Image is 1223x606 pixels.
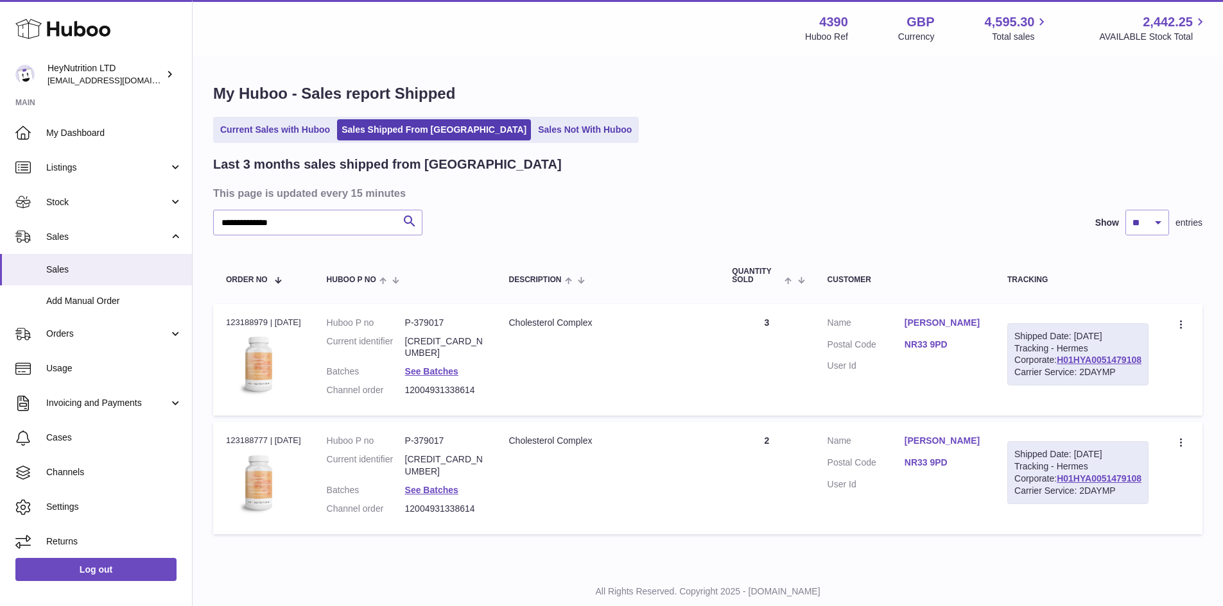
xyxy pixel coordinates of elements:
[226,451,290,515] img: 43901725566350.jpg
[828,360,905,372] dt: User Id
[327,484,405,496] dt: Batches
[1057,473,1141,484] a: H01HYA0051479108
[828,276,982,284] div: Customer
[327,276,376,284] span: Huboo P no
[992,31,1049,43] span: Total sales
[405,317,483,329] dd: P-379017
[1143,13,1193,31] span: 2,442.25
[46,196,169,208] span: Stock
[828,317,905,332] dt: Name
[405,335,483,360] dd: [CREDIT_CARD_NUMBER]
[405,485,458,495] a: See Batches
[405,366,458,376] a: See Batches
[1007,276,1149,284] div: Tracking
[327,317,405,329] dt: Huboo P no
[828,435,905,450] dt: Name
[905,339,982,351] a: NR33 9PD
[46,231,169,243] span: Sales
[732,267,781,284] span: Quantity Sold
[819,13,848,31] strong: 4390
[905,435,982,447] a: [PERSON_NAME]
[805,31,848,43] div: Huboo Ref
[327,384,405,396] dt: Channel order
[226,317,301,328] div: 123188979 | [DATE]
[508,276,561,284] span: Description
[46,501,182,513] span: Settings
[327,453,405,478] dt: Current identifier
[203,585,1213,598] p: All Rights Reserved. Copyright 2025 - [DOMAIN_NAME]
[15,65,35,84] img: info@heynutrition.com
[327,503,405,515] dt: Channel order
[1014,366,1141,378] div: Carrier Service: 2DAYMP
[985,13,1035,31] span: 4,595.30
[226,276,268,284] span: Order No
[327,366,405,378] dt: Batches
[405,453,483,478] dd: [CREDIT_CARD_NUMBER]
[405,503,483,515] dd: 12004931338614
[905,457,982,469] a: NR33 9PD
[226,435,301,446] div: 123188777 | [DATE]
[46,535,182,548] span: Returns
[405,435,483,447] dd: P-379017
[906,13,934,31] strong: GBP
[508,435,706,447] div: Cholesterol Complex
[1014,485,1141,497] div: Carrier Service: 2DAYMP
[985,13,1050,43] a: 4,595.30 Total sales
[46,362,182,375] span: Usage
[46,127,182,139] span: My Dashboard
[1095,217,1119,229] label: Show
[828,339,905,354] dt: Postal Code
[1014,448,1141,460] div: Shipped Date: [DATE]
[213,156,562,173] h2: Last 3 months sales shipped from [GEOGRAPHIC_DATA]
[226,332,290,396] img: 43901725566350.jpg
[46,328,169,340] span: Orders
[327,335,405,360] dt: Current identifier
[828,478,905,491] dt: User Id
[1099,31,1208,43] span: AVAILABLE Stock Total
[216,119,334,140] a: Current Sales with Huboo
[15,558,177,581] a: Log out
[46,264,182,276] span: Sales
[905,317,982,329] a: [PERSON_NAME]
[48,75,189,85] span: [EMAIL_ADDRESS][DOMAIN_NAME]
[828,457,905,472] dt: Postal Code
[719,304,814,416] td: 3
[213,186,1199,200] h3: This page is updated every 15 minutes
[533,119,636,140] a: Sales Not With Huboo
[46,397,169,409] span: Invoicing and Payments
[46,162,169,174] span: Listings
[337,119,531,140] a: Sales Shipped From [GEOGRAPHIC_DATA]
[719,422,814,534] td: 2
[405,384,483,396] dd: 12004931338614
[48,62,163,87] div: HeyNutrition LTD
[46,432,182,444] span: Cases
[1014,330,1141,342] div: Shipped Date: [DATE]
[1099,13,1208,43] a: 2,442.25 AVAILABLE Stock Total
[508,317,706,329] div: Cholesterol Complex
[327,435,405,447] dt: Huboo P no
[46,466,182,478] span: Channels
[1175,217,1202,229] span: entries
[46,295,182,307] span: Add Manual Order
[898,31,935,43] div: Currency
[1057,355,1141,365] a: H01HYA0051479108
[213,83,1202,104] h1: My Huboo - Sales report Shipped
[1007,323,1149,386] div: Tracking - Hermes Corporate:
[1007,441,1149,504] div: Tracking - Hermes Corporate:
